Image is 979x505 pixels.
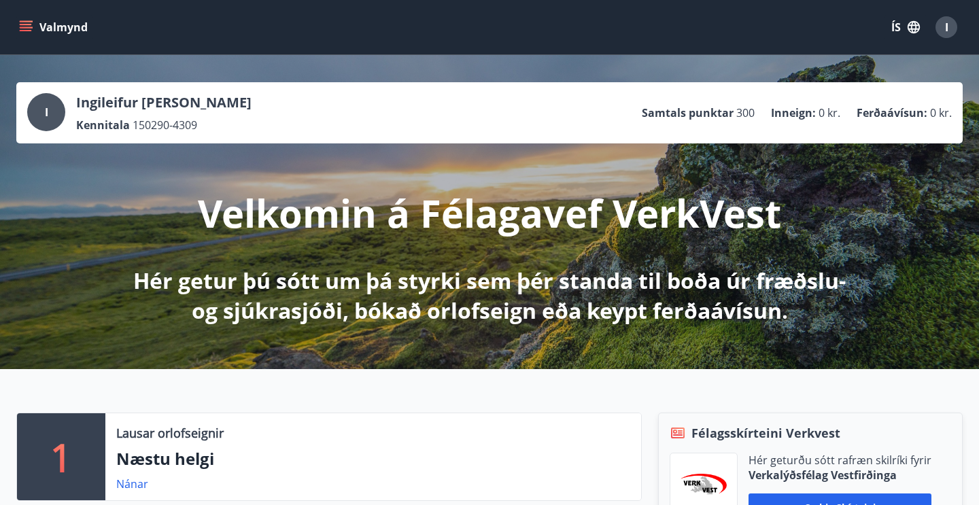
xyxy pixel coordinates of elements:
[45,105,48,120] span: I
[771,105,816,120] p: Inneign :
[930,11,963,43] button: I
[642,105,734,120] p: Samtals punktar
[116,476,148,491] a: Nánar
[819,105,840,120] span: 0 kr.
[930,105,952,120] span: 0 kr.
[50,431,72,483] p: 1
[736,105,755,120] span: 300
[691,424,840,442] span: Félagsskírteini Verkvest
[131,266,848,326] p: Hér getur þú sótt um þá styrki sem þér standa til boða úr fræðslu- og sjúkrasjóði, bókað orlofsei...
[749,453,931,468] p: Hér geturðu sótt rafræn skilríki fyrir
[133,118,197,133] span: 150290-4309
[116,424,224,442] p: Lausar orlofseignir
[749,468,931,483] p: Verkalýðsfélag Vestfirðinga
[198,187,781,239] p: Velkomin á Félagavef VerkVest
[857,105,927,120] p: Ferðaávísun :
[681,474,727,500] img: jihgzMk4dcgjRAW2aMgpbAqQEG7LZi0j9dOLAUvz.png
[76,118,130,133] p: Kennitala
[76,93,252,112] p: Ingileifur [PERSON_NAME]
[945,20,948,35] span: I
[116,447,630,470] p: Næstu helgi
[884,15,927,39] button: ÍS
[16,15,93,39] button: menu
